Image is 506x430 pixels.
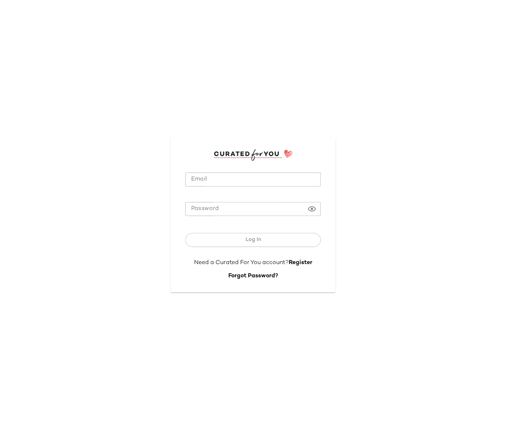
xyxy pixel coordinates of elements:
[289,260,312,266] a: Register
[194,260,289,266] span: Need a Curated For You account?
[228,273,278,279] a: Forgot Password?
[245,237,261,243] span: Log In
[214,149,293,160] img: cfy_login_logo.DGdB1djN.svg
[185,233,321,247] button: Log In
